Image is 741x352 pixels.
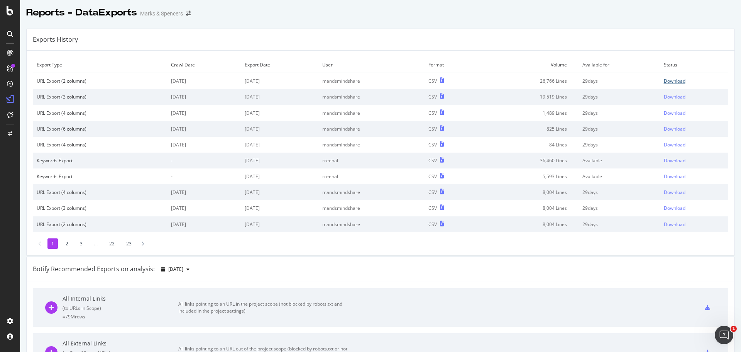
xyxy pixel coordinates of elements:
td: Volume [480,57,579,73]
div: arrow-right-arrow-left [186,11,191,16]
li: 23 [122,238,135,249]
td: 19,519 Lines [480,89,579,105]
div: CSV [428,221,437,228]
td: [DATE] [241,121,318,137]
div: Marks & Spencers [140,10,183,17]
td: 825 Lines [480,121,579,137]
td: [DATE] [167,105,241,121]
div: URL Export (3 columns) [37,205,163,211]
a: Download [664,126,724,132]
div: csv-export [705,305,710,310]
div: Download [664,126,685,132]
div: CSV [428,110,437,116]
td: 29 days [579,121,660,137]
td: 29 days [579,73,660,89]
div: Download [664,205,685,211]
div: URL Export (2 columns) [37,78,163,84]
td: Export Date [241,57,318,73]
span: 1 [731,326,737,332]
div: Download [664,221,685,228]
div: Keywords Export [37,173,163,180]
td: rreehal [318,168,425,184]
div: All Internal Links [63,295,178,303]
td: 8,004 Lines [480,184,579,200]
div: URL Export (2 columns) [37,221,163,228]
div: All External Links [63,340,178,347]
div: Download [664,78,685,84]
span: 2025 Oct. 11th [168,266,183,272]
td: Crawl Date [167,57,241,73]
div: Download [664,110,685,116]
div: CSV [428,141,437,148]
td: mandsmindshare [318,73,425,89]
a: Download [664,94,724,100]
div: Download [664,173,685,180]
a: Download [664,173,724,180]
div: CSV [428,173,437,180]
td: 8,004 Lines [480,200,579,216]
td: [DATE] [241,89,318,105]
td: mandsmindshare [318,89,425,105]
td: [DATE] [241,184,318,200]
div: Botify Recommended Exports on analysis: [33,265,155,274]
td: [DATE] [167,216,241,232]
td: Available for [579,57,660,73]
td: [DATE] [241,200,318,216]
td: mandsmindshare [318,216,425,232]
a: Download [664,221,724,228]
td: [DATE] [167,121,241,137]
td: [DATE] [167,200,241,216]
iframe: Intercom live chat [715,326,733,344]
div: Download [664,94,685,100]
td: 29 days [579,137,660,153]
li: 2 [62,238,72,249]
td: mandsmindshare [318,200,425,216]
div: URL Export (4 columns) [37,110,163,116]
td: [DATE] [167,73,241,89]
div: CSV [428,205,437,211]
td: - [167,153,241,168]
div: Reports - DataExports [26,6,137,19]
li: ... [90,238,102,249]
td: [DATE] [241,168,318,184]
div: Download [664,157,685,164]
td: 36,460 Lines [480,153,579,168]
li: 1 [47,238,58,249]
div: URL Export (3 columns) [37,94,163,100]
a: Download [664,157,724,164]
td: 29 days [579,105,660,121]
div: CSV [428,78,437,84]
td: mandsmindshare [318,121,425,137]
td: [DATE] [241,73,318,89]
td: 29 days [579,200,660,216]
td: [DATE] [241,216,318,232]
td: [DATE] [241,105,318,121]
td: [DATE] [167,137,241,153]
td: mandsmindshare [318,105,425,121]
td: 29 days [579,216,660,232]
div: Available [582,173,656,180]
a: Download [664,78,724,84]
div: ( to URLs in Scope ) [63,305,178,311]
td: mandsmindshare [318,184,425,200]
div: Download [664,141,685,148]
div: CSV [428,126,437,132]
div: URL Export (6 columns) [37,126,163,132]
td: 26,766 Lines [480,73,579,89]
td: [DATE] [167,89,241,105]
div: CSV [428,189,437,196]
td: rreehal [318,153,425,168]
td: 8,004 Lines [480,216,579,232]
td: Export Type [33,57,167,73]
td: Format [425,57,479,73]
td: 29 days [579,184,660,200]
td: mandsmindshare [318,137,425,153]
td: [DATE] [167,184,241,200]
div: All links pointing to an URL in the project scope (not blocked by robots.txt and included in the ... [178,301,352,315]
a: Download [664,189,724,196]
li: 22 [105,238,118,249]
div: CSV [428,94,437,100]
td: - [167,168,241,184]
td: 5,593 Lines [480,168,579,184]
td: [DATE] [241,137,318,153]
